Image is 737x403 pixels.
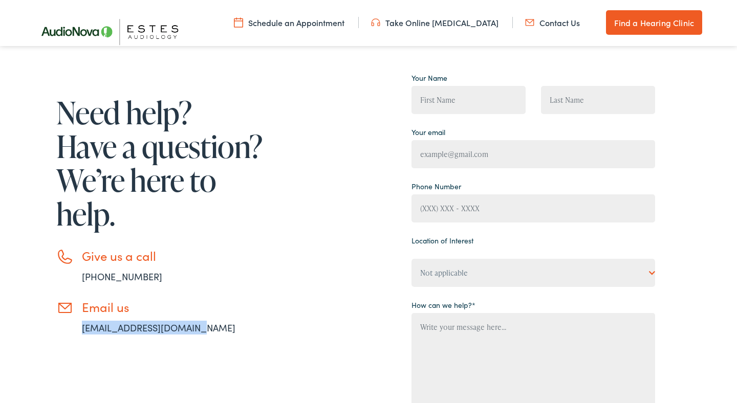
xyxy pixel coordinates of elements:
[411,127,445,138] label: Your email
[411,194,655,222] input: (XXX) XXX - XXXX
[82,270,162,283] a: [PHONE_NUMBER]
[371,17,498,28] a: Take Online [MEDICAL_DATA]
[525,17,534,28] img: utility icon
[411,181,461,192] label: Phone Number
[411,140,655,168] input: example@gmail.com
[82,249,266,263] h3: Give us a call
[411,73,447,83] label: Your Name
[411,300,475,310] label: How can we help?
[541,86,655,114] input: Last Name
[234,17,344,28] a: Schedule an Appointment
[606,10,702,35] a: Find a Hearing Clinic
[411,235,473,246] label: Location of Interest
[525,17,580,28] a: Contact Us
[411,86,526,114] input: First Name
[82,321,235,334] a: [EMAIL_ADDRESS][DOMAIN_NAME]
[82,300,266,315] h3: Email us
[56,96,266,231] h1: Need help? Have a question? We’re here to help.
[371,17,380,28] img: utility icon
[234,17,243,28] img: utility icon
